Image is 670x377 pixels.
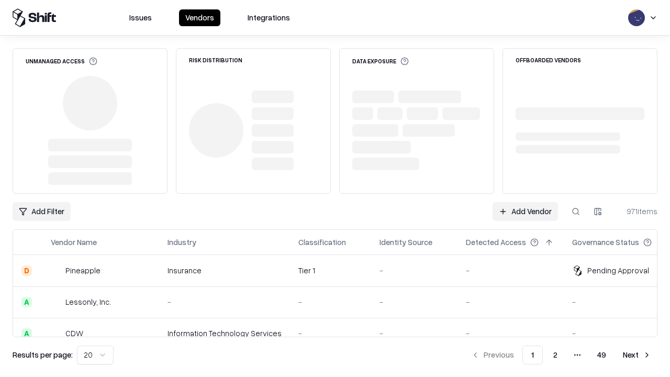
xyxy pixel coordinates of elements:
div: - [298,328,363,339]
div: - [167,296,282,307]
div: Industry [167,237,196,248]
div: Vendor Name [51,237,97,248]
div: - [379,328,449,339]
button: 2 [545,346,566,364]
div: D [21,265,32,276]
div: 971 items [616,206,657,217]
nav: pagination [465,346,657,364]
div: Offboarded Vendors [516,57,581,63]
div: Unmanaged Access [26,57,97,65]
div: - [466,265,555,276]
button: 1 [522,346,543,364]
button: Add Filter [13,202,71,221]
div: Information Technology Services [167,328,282,339]
div: Risk Distribution [189,57,242,63]
div: - [572,328,668,339]
a: Add Vendor [493,202,558,221]
img: Lessonly, Inc. [51,297,61,307]
div: Identity Source [379,237,432,248]
div: Governance Status [572,237,639,248]
div: - [379,296,449,307]
div: - [379,265,449,276]
div: Insurance [167,265,282,276]
button: Integrations [241,9,296,26]
div: CDW [65,328,83,339]
div: A [21,297,32,307]
div: - [466,328,555,339]
button: Next [617,346,657,364]
button: Vendors [179,9,220,26]
div: Tier 1 [298,265,363,276]
div: - [466,296,555,307]
img: CDW [51,328,61,339]
div: Detected Access [466,237,526,248]
p: Results per page: [13,349,73,360]
div: A [21,328,32,339]
div: - [572,296,668,307]
button: Issues [123,9,158,26]
div: Classification [298,237,346,248]
img: Pineapple [51,265,61,276]
button: 49 [589,346,615,364]
div: - [298,296,363,307]
div: Data Exposure [352,57,409,65]
div: Lessonly, Inc. [65,296,111,307]
div: Pineapple [65,265,100,276]
div: Pending Approval [587,265,649,276]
